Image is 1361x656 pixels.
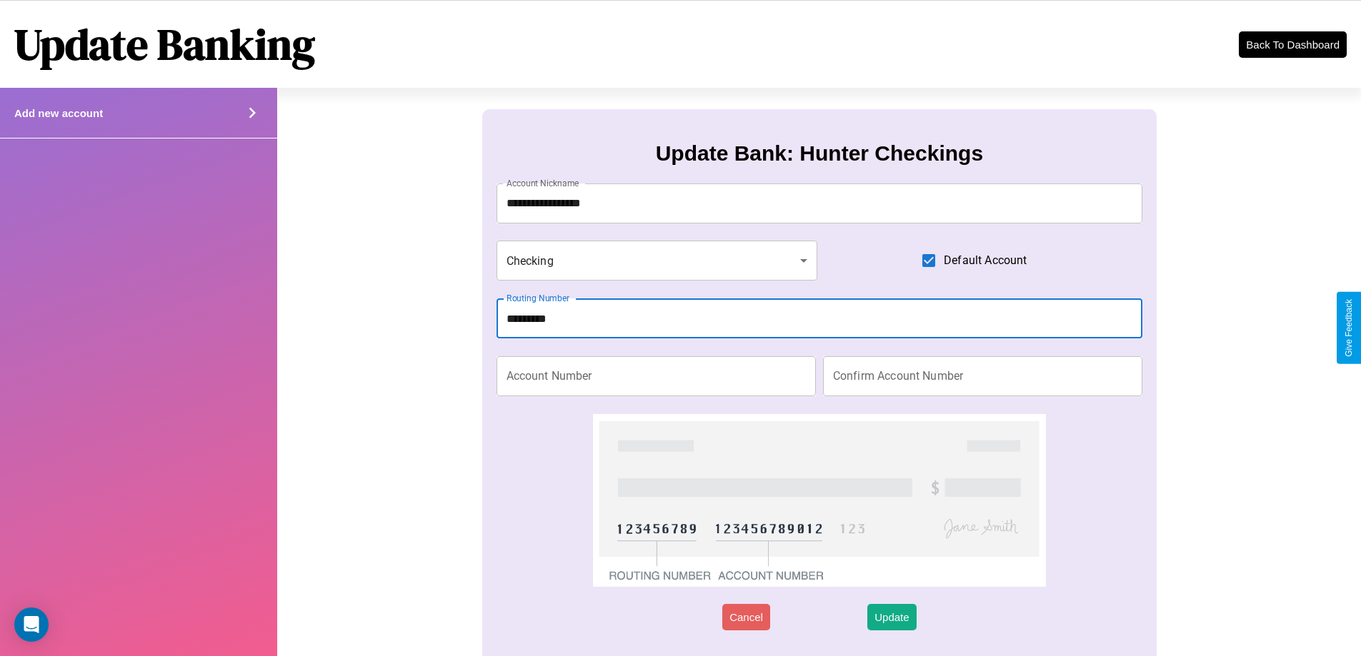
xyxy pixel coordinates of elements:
h1: Update Banking [14,15,315,74]
img: check [593,414,1045,587]
span: Default Account [944,252,1027,269]
button: Update [867,604,916,630]
label: Account Nickname [507,177,579,189]
div: Give Feedback [1344,299,1354,357]
div: Checking [497,241,818,281]
button: Cancel [722,604,770,630]
button: Back To Dashboard [1239,31,1347,58]
div: Open Intercom Messenger [14,607,49,642]
h3: Update Bank: Hunter Checkings [656,141,983,166]
label: Routing Number [507,292,569,304]
h4: Add new account [14,107,103,119]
